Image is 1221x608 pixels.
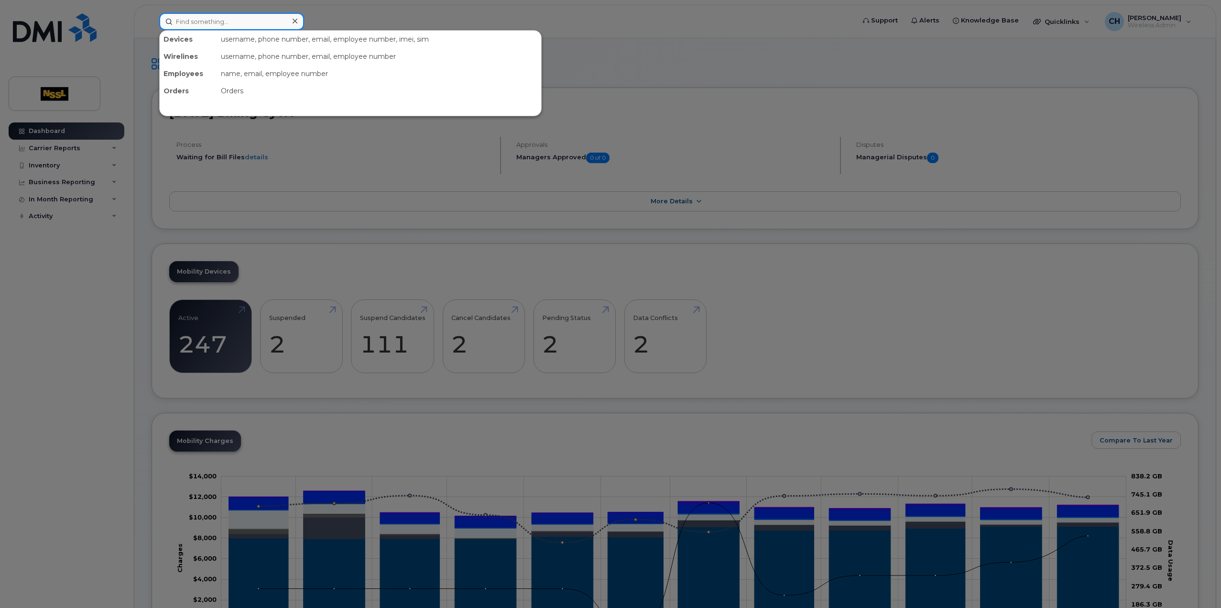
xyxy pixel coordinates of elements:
[217,31,541,48] div: username, phone number, email, employee number, imei, sim
[160,31,217,48] div: Devices
[217,82,541,99] div: Orders
[160,48,217,65] div: Wirelines
[217,65,541,82] div: name, email, employee number
[160,65,217,82] div: Employees
[217,48,541,65] div: username, phone number, email, employee number
[160,82,217,99] div: Orders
